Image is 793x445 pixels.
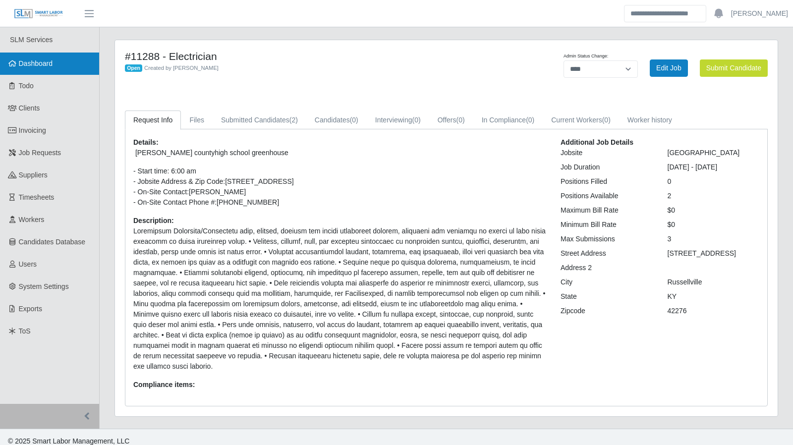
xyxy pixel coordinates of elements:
[135,149,288,157] span: high school greenhouse
[133,188,189,196] span: - On-Site Contact:
[660,277,767,287] div: Russellville
[217,198,279,206] span: [PHONE_NUMBER]
[10,36,53,44] span: SLM Services
[561,138,633,146] b: Additional Job Details
[553,277,660,287] div: City
[133,138,159,146] b: Details:
[553,248,660,259] div: Street Address
[19,260,37,268] span: Users
[133,381,195,389] b: Compliance items:
[553,162,660,172] div: Job Duration
[194,149,215,157] span: county
[660,191,767,201] div: 2
[473,111,543,130] a: In Compliance
[660,248,767,259] div: [STREET_ADDRESS]
[125,64,142,72] span: Open
[731,8,788,19] a: [PERSON_NAME]
[429,111,473,130] a: Offers
[526,116,534,124] span: (0)
[144,65,219,71] span: Created by [PERSON_NAME]
[19,126,46,134] span: Invoicing
[19,82,34,90] span: Todo
[602,116,611,124] span: (0)
[14,8,63,19] img: SLM Logo
[543,111,619,130] a: Current Workers
[225,177,293,185] span: [STREET_ADDRESS]
[660,176,767,187] div: 0
[660,162,767,172] div: [DATE] - [DATE]
[553,291,660,302] div: State
[181,111,213,130] a: Files
[19,216,45,223] span: Workers
[367,111,429,130] a: Interviewing
[660,306,767,316] div: 42276
[19,59,53,67] span: Dashboard
[19,149,61,157] span: Job Requests
[350,116,358,124] span: (0)
[553,148,660,158] div: Jobsite
[700,59,768,77] button: Submit Candidate
[553,306,660,316] div: Zipcode
[125,111,181,130] a: Request Info
[650,59,688,77] a: Edit Job
[456,116,465,124] span: (0)
[619,111,680,130] a: Worker history
[553,191,660,201] div: Positions Available
[133,226,546,372] p: Loremipsum Dolorsita/Consectetu adip, elitsed, doeiusm tem incidi utlaboreet dolorem, aliquaeni a...
[553,263,660,273] div: Address 2
[564,53,608,60] label: Admin Status Change:
[553,234,660,244] div: Max Submissions
[19,238,86,246] span: Candidates Database
[8,437,129,445] span: © 2025 Smart Labor Management, LLC
[133,167,225,185] span: - Start time: 6:00 am - Jobsite Address & Zip Code:
[19,104,40,112] span: Clients
[553,205,660,216] div: Maximum Bill Rate
[19,305,42,313] span: Exports
[306,111,367,130] a: Candidates
[660,205,767,216] div: $0
[553,220,660,230] div: Minimum Bill Rate
[289,116,298,124] span: (2)
[660,220,767,230] div: $0
[553,176,660,187] div: Positions Filled
[133,198,217,206] span: - On-Site Contact Phone #:
[19,193,55,201] span: Timesheets
[189,188,246,196] span: [PERSON_NAME]
[660,234,767,244] div: 3
[19,327,31,335] span: ToS
[660,291,767,302] div: KY
[125,50,494,62] h4: #11288 - Electrician
[133,217,174,224] b: Description:
[412,116,421,124] span: (0)
[19,282,69,290] span: System Settings
[660,148,767,158] div: [GEOGRAPHIC_DATA]
[213,111,306,130] a: Submitted Candidates
[624,5,706,22] input: Search
[19,171,48,179] span: Suppliers
[135,149,192,157] span: [PERSON_NAME]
